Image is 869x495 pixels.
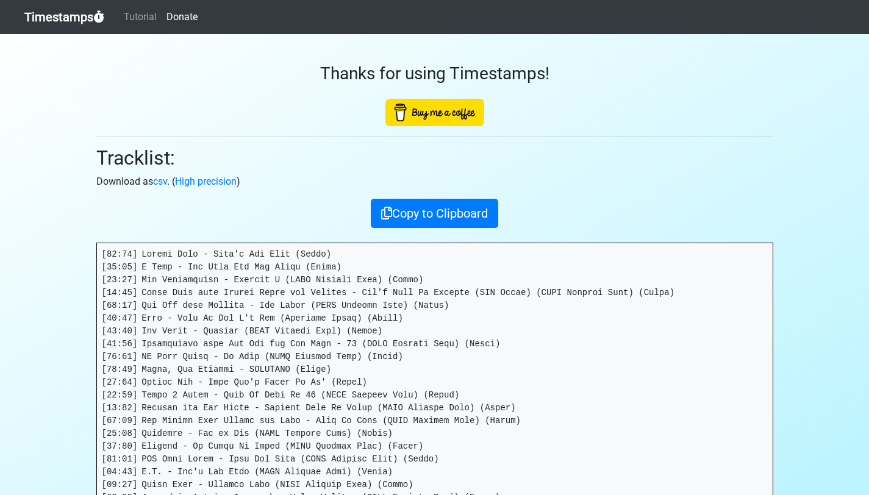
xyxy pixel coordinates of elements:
h2: Tracklist: [96,146,773,169]
a: High precision [175,176,237,187]
p: Download as . ( ) [96,174,773,189]
img: Buy Me A Coffee [385,99,484,126]
a: Tutorial [119,5,162,29]
h3: Thanks for using Timestamps! [96,63,773,84]
a: Timestamps [24,5,104,29]
a: csv [153,176,167,187]
a: Donate [162,5,202,29]
iframe: Drift Widget Chat Controller [808,434,854,480]
button: Copy to Clipboard [371,199,498,228]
